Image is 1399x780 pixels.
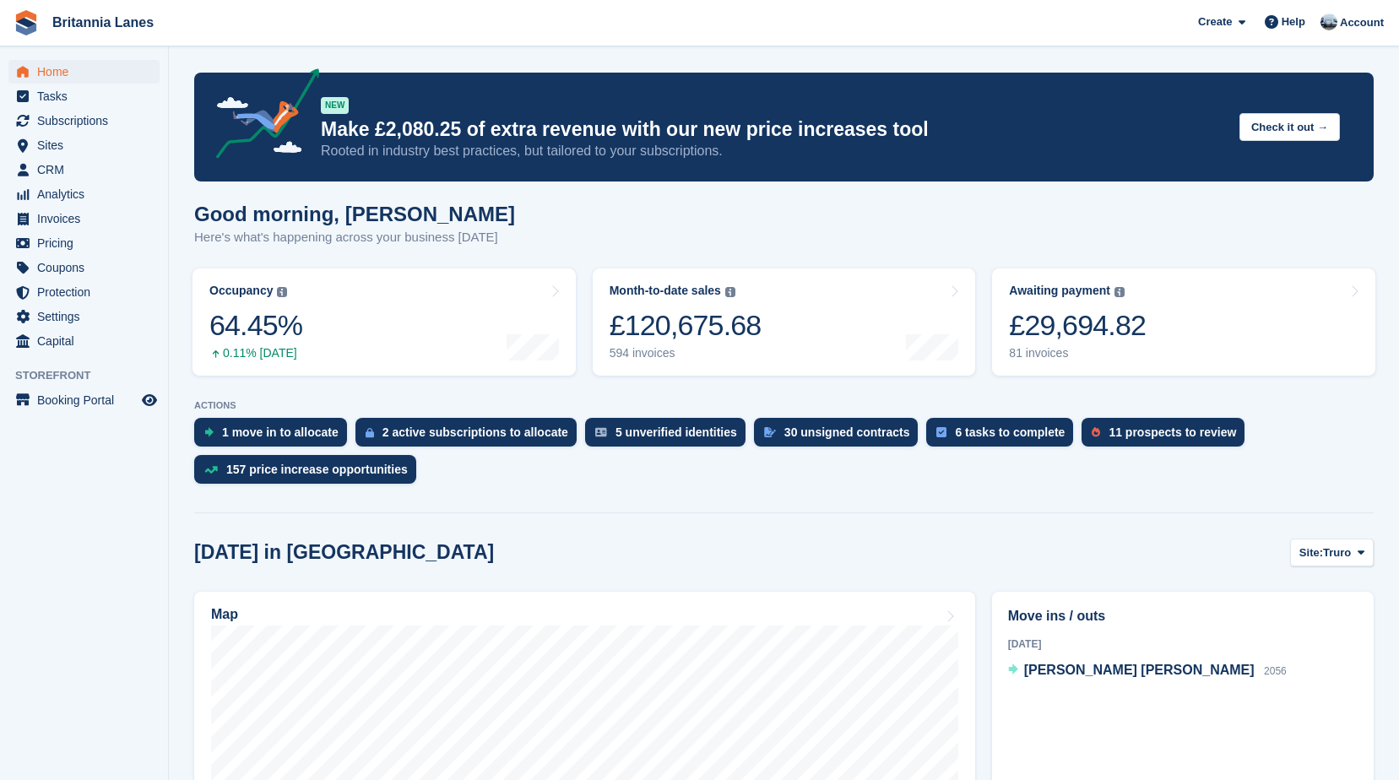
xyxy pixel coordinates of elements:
span: Coupons [37,256,138,279]
div: Occupancy [209,284,273,298]
img: move_ins_to_allocate_icon-fdf77a2bb77ea45bf5b3d319d69a93e2d87916cf1d5bf7949dd705db3b84f3ca.svg [204,427,214,437]
span: Truro [1323,544,1351,561]
div: [DATE] [1008,636,1358,652]
span: Help [1282,14,1305,30]
a: menu [8,280,160,304]
a: Preview store [139,390,160,410]
div: 0.11% [DATE] [209,346,302,360]
div: 5 unverified identities [615,425,737,439]
h1: Good morning, [PERSON_NAME] [194,203,515,225]
span: Account [1340,14,1384,31]
span: Settings [37,305,138,328]
a: menu [8,158,160,181]
a: 5 unverified identities [585,418,754,455]
img: contract_signature_icon-13c848040528278c33f63329250d36e43548de30e8caae1d1a13099fd9432cc5.svg [764,427,776,437]
div: 11 prospects to review [1109,425,1236,439]
span: Create [1198,14,1232,30]
a: menu [8,133,160,157]
img: icon-info-grey-7440780725fd019a000dd9b08b2336e03edf1995a4989e88bcd33f0948082b44.svg [725,287,735,297]
span: Home [37,60,138,84]
a: menu [8,231,160,255]
div: 64.45% [209,308,302,343]
a: menu [8,305,160,328]
img: verify_identity-adf6edd0f0f0b5bbfe63781bf79b02c33cf7c696d77639b501bdc392416b5a36.svg [595,427,607,437]
a: menu [8,60,160,84]
a: 157 price increase opportunities [194,455,425,492]
a: menu [8,388,160,412]
p: ACTIONS [194,400,1374,411]
span: Sites [37,133,138,157]
span: Pricing [37,231,138,255]
img: stora-icon-8386f47178a22dfd0bd8f6a31ec36ba5ce8667c1dd55bd0f319d3a0aa187defe.svg [14,10,39,35]
a: menu [8,329,160,353]
a: menu [8,84,160,108]
span: Protection [37,280,138,304]
span: Booking Portal [37,388,138,412]
span: Invoices [37,207,138,230]
a: [PERSON_NAME] [PERSON_NAME] 2056 [1008,660,1287,682]
p: Make £2,080.25 of extra revenue with our new price increases tool [321,117,1226,142]
div: 2 active subscriptions to allocate [382,425,568,439]
p: Rooted in industry best practices, but tailored to your subscriptions. [321,142,1226,160]
img: John Millership [1320,14,1337,30]
span: Tasks [37,84,138,108]
span: Capital [37,329,138,353]
a: 11 prospects to review [1082,418,1253,455]
span: [PERSON_NAME] [PERSON_NAME] [1024,663,1255,677]
div: 157 price increase opportunities [226,463,408,476]
div: NEW [321,97,349,114]
span: 2056 [1264,665,1287,677]
a: Occupancy 64.45% 0.11% [DATE] [192,268,576,376]
a: menu [8,256,160,279]
a: 6 tasks to complete [926,418,1082,455]
img: price_increase_opportunities-93ffe204e8149a01c8c9dc8f82e8f89637d9d84a8eef4429ea346261dce0b2c0.svg [204,466,218,474]
a: menu [8,182,160,206]
div: 81 invoices [1009,346,1146,360]
img: task-75834270c22a3079a89374b754ae025e5fb1db73e45f91037f5363f120a921f8.svg [936,427,946,437]
span: Subscriptions [37,109,138,133]
p: Here's what's happening across your business [DATE] [194,228,515,247]
img: active_subscription_to_allocate_icon-d502201f5373d7db506a760aba3b589e785aa758c864c3986d89f69b8ff3... [366,427,374,438]
img: icon-info-grey-7440780725fd019a000dd9b08b2336e03edf1995a4989e88bcd33f0948082b44.svg [1114,287,1125,297]
div: Awaiting payment [1009,284,1110,298]
div: £29,694.82 [1009,308,1146,343]
div: 30 unsigned contracts [784,425,910,439]
div: 594 invoices [610,346,762,360]
img: prospect-51fa495bee0391a8d652442698ab0144808aea92771e9ea1ae160a38d050c398.svg [1092,427,1100,437]
a: 30 unsigned contracts [754,418,927,455]
span: Analytics [37,182,138,206]
a: 2 active subscriptions to allocate [355,418,585,455]
button: Check it out → [1239,113,1340,141]
h2: Move ins / outs [1008,606,1358,626]
span: Site: [1299,544,1323,561]
div: 6 tasks to complete [955,425,1065,439]
h2: Map [211,607,238,622]
div: £120,675.68 [610,308,762,343]
a: Awaiting payment £29,694.82 81 invoices [992,268,1375,376]
div: 1 move in to allocate [222,425,339,439]
img: price-adjustments-announcement-icon-8257ccfd72463d97f412b2fc003d46551f7dbcb40ab6d574587a9cd5c0d94... [202,68,320,165]
h2: [DATE] in [GEOGRAPHIC_DATA] [194,541,494,564]
div: Month-to-date sales [610,284,721,298]
span: Storefront [15,367,168,384]
a: 1 move in to allocate [194,418,355,455]
span: CRM [37,158,138,181]
button: Site: Truro [1290,539,1374,566]
a: menu [8,207,160,230]
a: menu [8,109,160,133]
img: icon-info-grey-7440780725fd019a000dd9b08b2336e03edf1995a4989e88bcd33f0948082b44.svg [277,287,287,297]
a: Britannia Lanes [46,8,160,36]
a: Month-to-date sales £120,675.68 594 invoices [593,268,976,376]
